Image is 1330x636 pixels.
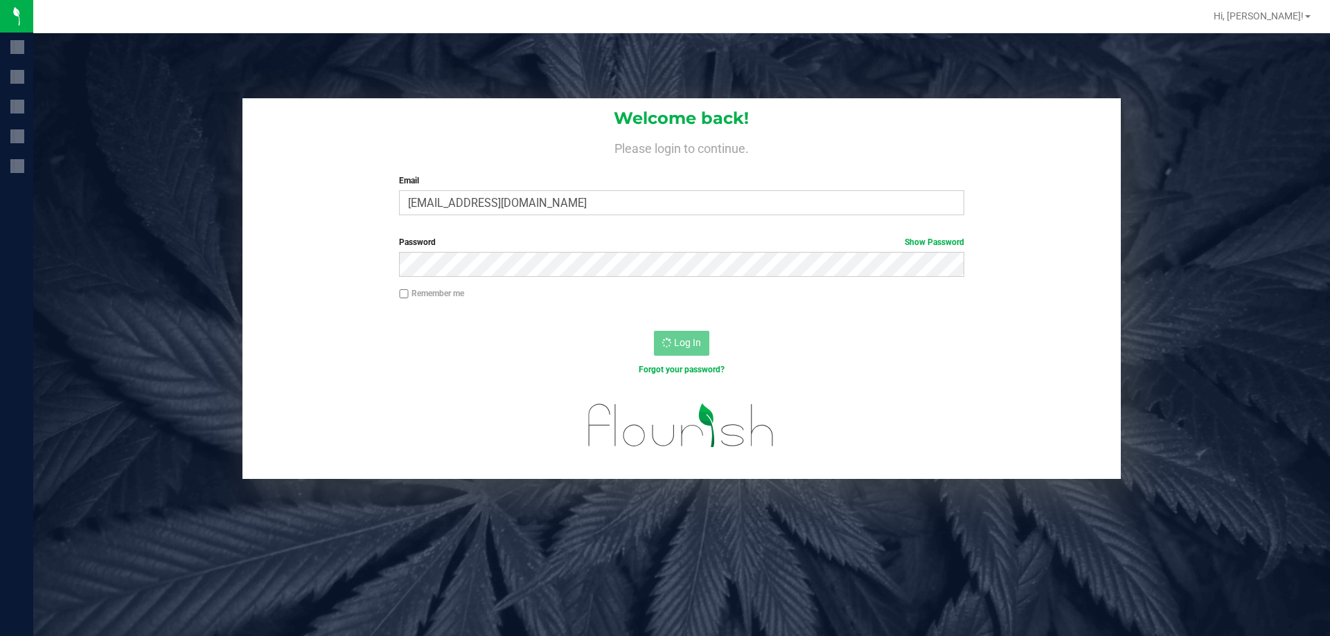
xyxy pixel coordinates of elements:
[242,138,1121,155] h4: Please login to continue.
[571,390,791,461] img: flourish_logo.svg
[399,289,409,299] input: Remember me
[242,109,1121,127] h1: Welcome back!
[399,287,464,300] label: Remember me
[905,237,964,247] a: Show Password
[399,237,436,247] span: Password
[1214,10,1304,21] span: Hi, [PERSON_NAME]!
[654,331,709,356] button: Log In
[639,365,725,374] a: Forgot your password?
[674,337,701,348] span: Log In
[399,174,964,187] label: Email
